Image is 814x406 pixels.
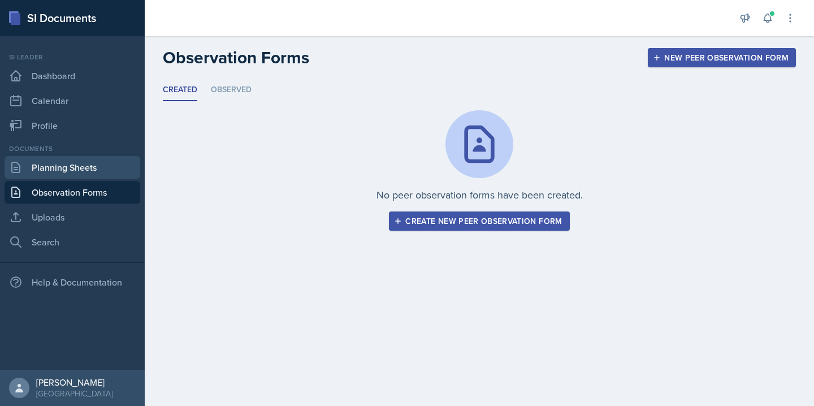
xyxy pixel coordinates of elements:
[36,377,112,388] div: [PERSON_NAME]
[376,187,583,202] p: No peer observation forms have been created.
[5,231,140,253] a: Search
[389,211,569,231] button: Create new peer observation form
[5,52,140,62] div: Si leader
[648,48,796,67] button: New Peer Observation Form
[5,156,140,179] a: Planning Sheets
[36,388,112,399] div: [GEOGRAPHIC_DATA]
[5,64,140,87] a: Dashboard
[655,53,789,62] div: New Peer Observation Form
[5,114,140,137] a: Profile
[396,217,562,226] div: Create new peer observation form
[5,271,140,293] div: Help & Documentation
[5,206,140,228] a: Uploads
[163,47,309,68] h2: Observation Forms
[5,89,140,112] a: Calendar
[211,79,252,101] li: Observed
[5,181,140,204] a: Observation Forms
[5,144,140,154] div: Documents
[163,79,197,101] li: Created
